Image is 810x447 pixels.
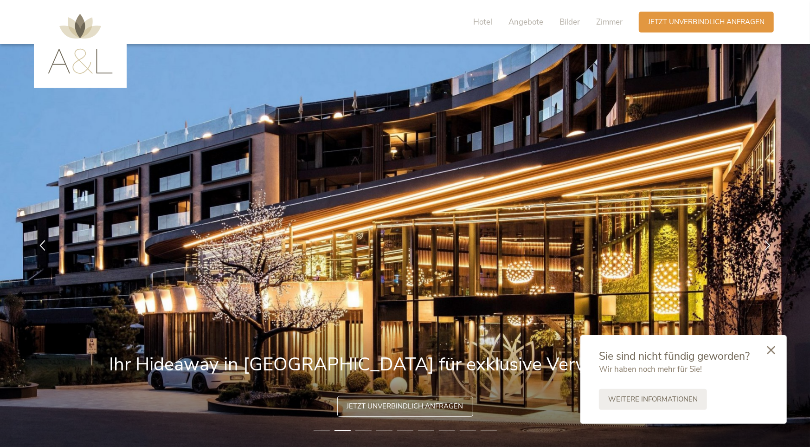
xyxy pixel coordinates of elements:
span: Angebote [508,17,543,27]
span: Jetzt unverbindlich anfragen [347,402,463,411]
span: Bilder [559,17,580,27]
img: AMONTI & LUNARIS Wellnessresort [48,14,113,74]
span: Hotel [473,17,492,27]
span: Zimmer [596,17,623,27]
span: Weitere Informationen [608,395,698,404]
span: Wir haben noch mehr für Sie! [599,364,702,375]
a: Weitere Informationen [599,389,707,410]
span: Jetzt unverbindlich anfragen [648,17,765,27]
span: Sie sind nicht fündig geworden? [599,349,750,363]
